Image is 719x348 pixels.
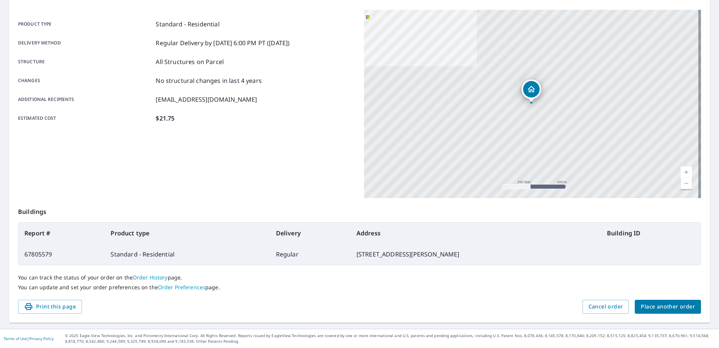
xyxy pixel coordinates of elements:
span: Print this page [24,302,76,311]
a: Order History [133,274,168,281]
th: Delivery [270,223,350,244]
p: $21.75 [156,114,174,123]
td: Regular [270,244,350,265]
p: No structural changes in last 4 years [156,76,262,85]
p: Additional recipients [18,95,153,104]
p: Structure [18,57,153,66]
td: 67805579 [18,244,105,265]
a: Current Level 17, Zoom In [681,166,692,178]
p: Standard - Residential [156,20,219,29]
span: Place another order [641,302,695,311]
td: [STREET_ADDRESS][PERSON_NAME] [350,244,601,265]
a: Order Preferences [158,284,205,291]
p: You can track the status of your order on the page. [18,274,701,281]
a: Privacy Policy [29,336,54,341]
a: Current Level 17, Zoom Out [681,178,692,189]
th: Product type [105,223,270,244]
td: Standard - Residential [105,244,270,265]
p: Product type [18,20,153,29]
p: You can update and set your order preferences on the page. [18,284,701,291]
p: Regular Delivery by [DATE] 6:00 PM PT ([DATE]) [156,38,290,47]
button: Print this page [18,300,82,314]
p: Changes [18,76,153,85]
th: Building ID [601,223,701,244]
p: Delivery method [18,38,153,47]
span: Cancel order [589,302,623,311]
button: Cancel order [582,300,629,314]
div: Dropped pin, building 1, Residential property, 2524 W Braddock St Tampa, FL 33607 [522,79,541,103]
th: Report # [18,223,105,244]
a: Terms of Use [4,336,27,341]
p: Buildings [18,198,701,222]
p: Estimated cost [18,114,153,123]
p: | [4,336,54,341]
p: [EMAIL_ADDRESS][DOMAIN_NAME] [156,95,257,104]
button: Place another order [635,300,701,314]
th: Address [350,223,601,244]
p: © 2025 Eagle View Technologies, Inc. and Pictometry International Corp. All Rights Reserved. Repo... [65,333,715,344]
p: All Structures on Parcel [156,57,224,66]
